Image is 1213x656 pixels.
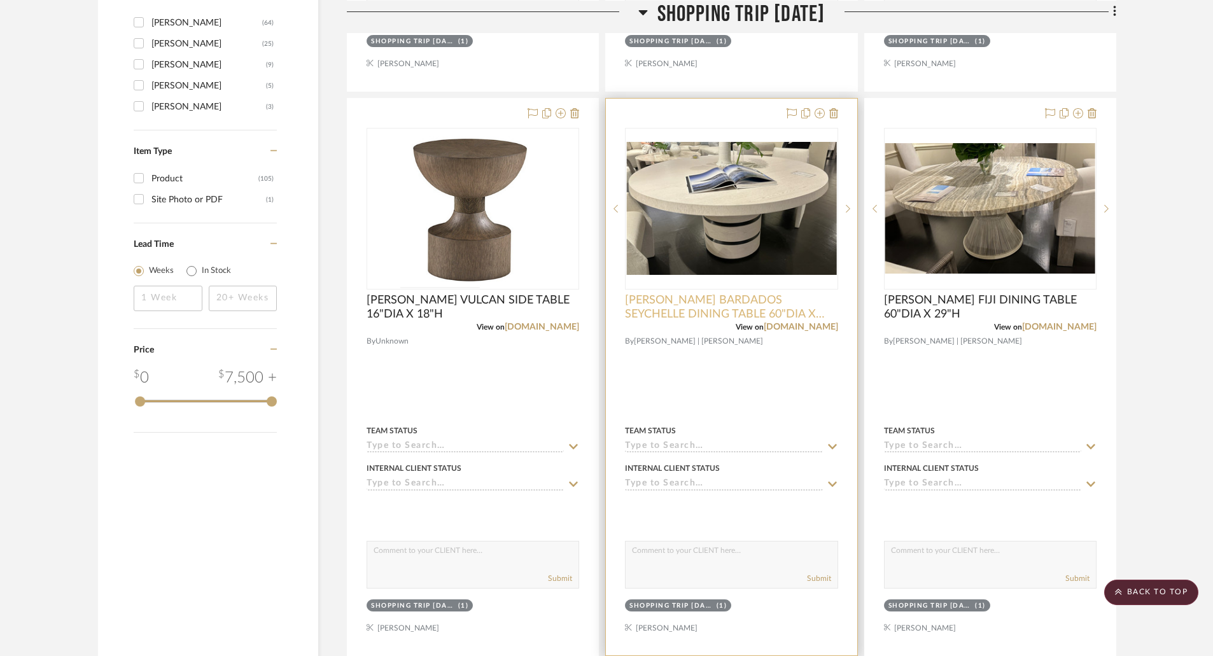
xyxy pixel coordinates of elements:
[885,129,1096,289] div: 0
[151,169,258,189] div: Product
[884,441,1081,453] input: Type to Search…
[134,345,154,354] span: Price
[634,335,763,347] span: [PERSON_NAME] | [PERSON_NAME]
[209,286,277,311] input: 20+ Weeks
[548,573,572,584] button: Submit
[626,129,837,289] div: 0
[367,463,461,474] div: Internal Client Status
[262,13,274,33] div: (64)
[994,323,1022,331] span: View on
[975,37,986,46] div: (1)
[262,34,274,54] div: (25)
[736,323,764,331] span: View on
[1104,580,1198,605] scroll-to-top-button: BACK TO TOP
[626,142,836,275] img: BAKER BARDADOS SEYCHELLE DINING TABLE 60"DIA X 29"H
[717,37,727,46] div: (1)
[975,601,986,611] div: (1)
[458,37,469,46] div: (1)
[367,425,417,436] div: Team Status
[375,335,409,347] span: Unknown
[1065,573,1090,584] button: Submit
[625,335,634,347] span: By
[505,323,579,331] a: [DOMAIN_NAME]
[134,286,202,311] input: 1 Week
[884,293,1097,321] span: [PERSON_NAME] FIJI DINING TABLE 60"DIA X 29"H
[151,97,266,117] div: [PERSON_NAME]
[367,441,564,453] input: Type to Search…
[884,335,893,347] span: By
[625,478,822,491] input: Type to Search…
[367,335,375,347] span: By
[477,323,505,331] span: View on
[266,97,274,117] div: (3)
[888,37,972,46] div: SHOPPING TRIP [DATE]
[625,463,720,474] div: Internal Client Status
[371,601,455,611] div: SHOPPING TRIP [DATE]
[218,366,277,389] div: 7,500 +
[625,441,822,453] input: Type to Search…
[893,335,1022,347] span: [PERSON_NAME] | [PERSON_NAME]
[149,265,174,277] label: Weeks
[884,425,935,436] div: Team Status
[1022,323,1097,331] a: [DOMAIN_NAME]
[202,265,231,277] label: In Stock
[258,169,274,189] div: (105)
[764,323,838,331] a: [DOMAIN_NAME]
[884,478,1081,491] input: Type to Search…
[625,293,838,321] span: [PERSON_NAME] BARDADOS SEYCHELLE DINING TABLE 60"DIA X 29"H
[625,425,676,436] div: Team Status
[884,463,979,474] div: Internal Client Status
[629,601,713,611] div: SHOPPING TRIP [DATE]
[266,190,274,210] div: (1)
[458,601,469,611] div: (1)
[266,55,274,75] div: (9)
[266,76,274,96] div: (5)
[134,147,172,156] span: Item Type
[629,37,713,46] div: SHOPPING TRIP [DATE]
[400,129,545,288] img: BAKER VULCAN SIDE TABLE 16"DIA X 18"H
[151,190,266,210] div: Site Photo or PDF
[885,143,1095,274] img: MCGUIRE FIJI DINING TABLE 60"DIA X 29"H
[151,76,266,96] div: [PERSON_NAME]
[151,34,262,54] div: [PERSON_NAME]
[134,366,149,389] div: 0
[807,573,831,584] button: Submit
[717,601,727,611] div: (1)
[367,293,579,321] span: [PERSON_NAME] VULCAN SIDE TABLE 16"DIA X 18"H
[371,37,455,46] div: SHOPPING TRIP [DATE]
[367,478,564,491] input: Type to Search…
[151,55,266,75] div: [PERSON_NAME]
[888,601,972,611] div: SHOPPING TRIP [DATE]
[134,240,174,249] span: Lead Time
[151,13,262,33] div: [PERSON_NAME]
